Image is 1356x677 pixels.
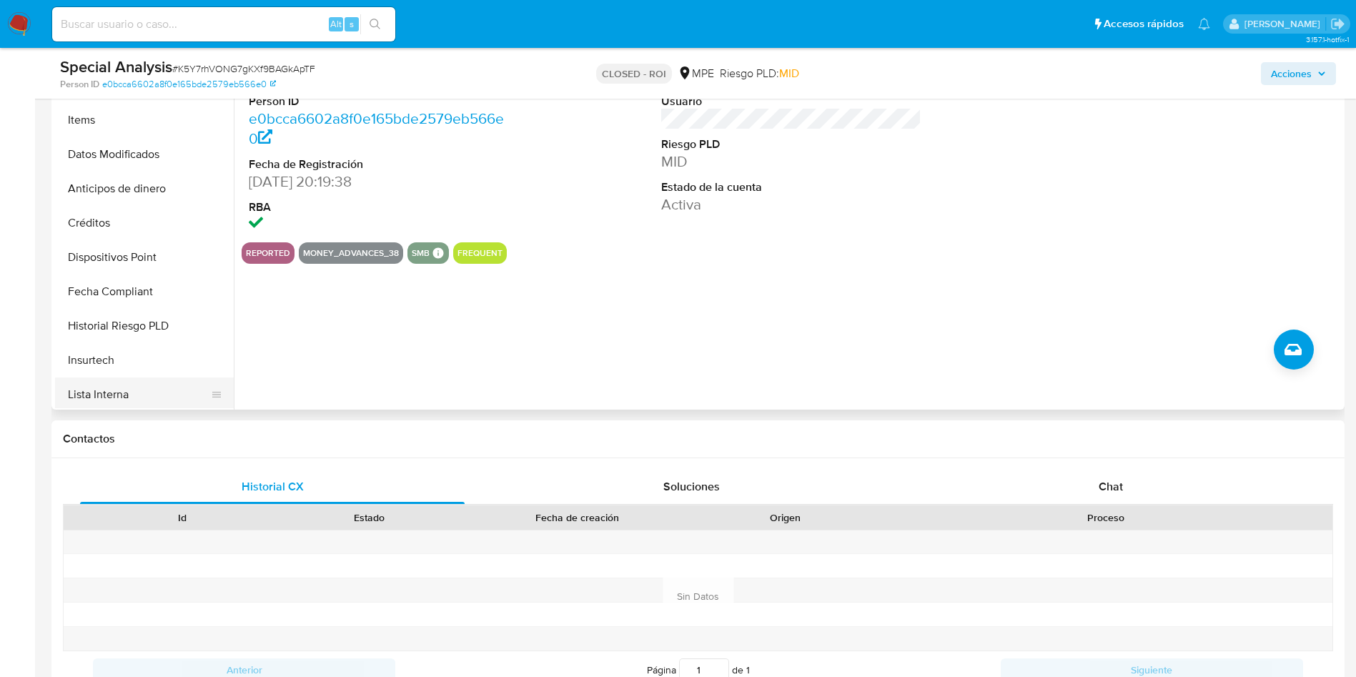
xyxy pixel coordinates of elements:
[360,14,390,34] button: search-icon
[55,103,234,137] button: Items
[246,250,290,256] button: reported
[678,66,714,81] div: MPE
[661,94,922,109] dt: Usuario
[746,663,750,677] span: 1
[661,194,922,214] dd: Activa
[249,157,510,172] dt: Fecha de Registración
[249,199,510,215] dt: RBA
[663,478,720,495] span: Soluciones
[55,206,234,240] button: Créditos
[1261,62,1336,85] button: Acciones
[412,250,430,256] button: smb
[473,510,682,525] div: Fecha de creación
[172,61,315,76] span: # K5Y7rhVONG7gKXf9BAGkApTF
[55,343,234,377] button: Insurtech
[1244,17,1325,31] p: antonio.rossel@mercadolibre.com
[1099,478,1123,495] span: Chat
[350,17,354,31] span: s
[99,510,266,525] div: Id
[55,377,222,412] button: Lista Interna
[60,55,172,78] b: Special Analysis
[1271,62,1312,85] span: Acciones
[249,172,510,192] dd: [DATE] 20:19:38
[52,15,395,34] input: Buscar usuario o caso...
[1306,34,1349,45] span: 3.157.1-hotfix-1
[55,137,234,172] button: Datos Modificados
[55,275,234,309] button: Fecha Compliant
[60,78,99,91] b: Person ID
[249,94,510,109] dt: Person ID
[661,179,922,195] dt: Estado de la cuenta
[55,309,234,343] button: Historial Riesgo PLD
[1104,16,1184,31] span: Accesos rápidos
[779,65,799,81] span: MID
[55,240,234,275] button: Dispositivos Point
[242,478,304,495] span: Historial CX
[889,510,1322,525] div: Proceso
[303,250,399,256] button: money_advances_38
[286,510,453,525] div: Estado
[702,510,869,525] div: Origen
[249,108,504,149] a: e0bcca6602a8f0e165bde2579eb566e0
[661,137,922,152] dt: Riesgo PLD
[457,250,503,256] button: frequent
[1198,18,1210,30] a: Notificaciones
[63,432,1333,446] h1: Contactos
[55,172,234,206] button: Anticipos de dinero
[330,17,342,31] span: Alt
[596,64,672,84] p: CLOSED - ROI
[102,78,276,91] a: e0bcca6602a8f0e165bde2579eb566e0
[661,152,922,172] dd: MID
[720,66,799,81] span: Riesgo PLD:
[1330,16,1345,31] a: Salir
